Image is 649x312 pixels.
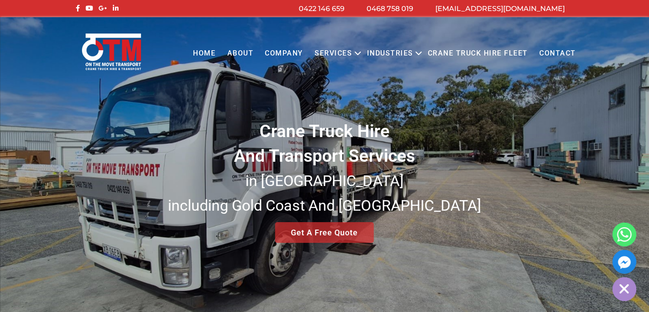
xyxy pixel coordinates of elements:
[299,4,345,13] a: 0422 146 659
[435,4,565,13] a: [EMAIL_ADDRESS][DOMAIN_NAME]
[534,41,582,66] a: Contact
[187,41,221,66] a: Home
[259,41,309,66] a: COMPANY
[168,172,481,214] small: in [GEOGRAPHIC_DATA] including Gold Coast And [GEOGRAPHIC_DATA]
[612,223,636,246] a: Whatsapp
[221,41,259,66] a: About
[422,41,533,66] a: Crane Truck Hire Fleet
[309,41,358,66] a: Services
[275,222,374,243] a: Get A Free Quote
[612,250,636,274] a: Facebook_Messenger
[367,4,413,13] a: 0468 758 019
[361,41,419,66] a: Industries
